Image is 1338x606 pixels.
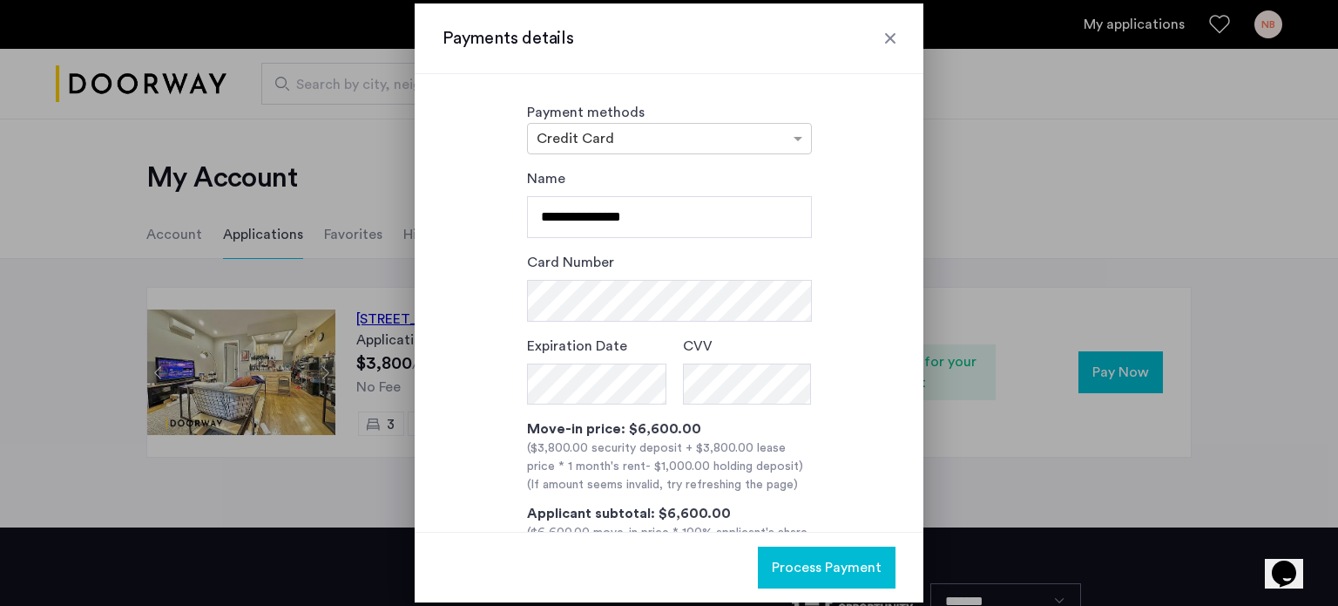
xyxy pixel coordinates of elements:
[527,106,645,119] label: Payment methods
[443,26,895,51] h3: Payments details
[645,460,799,473] span: - $1,000.00 holding deposit
[527,524,812,561] div: ($6,600.00 move-in price * 100% applicant's share without broker fee)
[527,503,812,524] div: Applicant subtotal: $6,600.00
[527,168,565,189] label: Name
[1265,536,1321,589] iframe: chat widget
[527,439,812,476] div: ($3,800.00 security deposit + $3,800.00 lease price * 1 month's rent )
[527,336,627,357] label: Expiration Date
[683,336,713,357] label: CVV
[772,557,882,578] span: Process Payment
[527,419,812,439] div: Move-in price: $6,600.00
[527,252,614,273] label: Card Number
[758,547,895,589] button: button
[527,476,812,494] div: (If amount seems invalid, try refreshing the page)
